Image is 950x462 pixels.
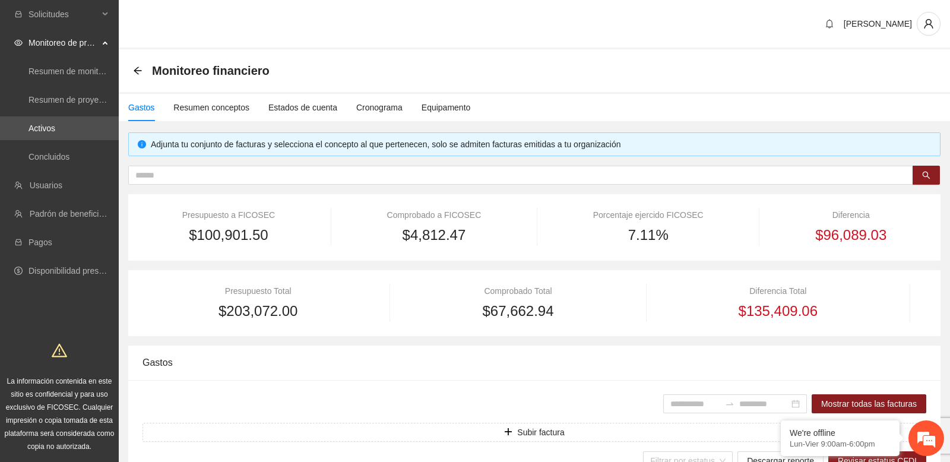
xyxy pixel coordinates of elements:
a: Resumen de monitoreo [28,67,115,76]
a: Concluidos [28,152,69,162]
div: Minimizar ventana de chat en vivo [195,6,223,34]
span: $4,812.47 [403,224,466,246]
div: Presupuesto Total [142,284,373,298]
div: Comprobado Total [406,284,629,298]
div: Equipamento [422,101,471,114]
button: search [913,166,940,185]
em: Enviar [177,366,216,382]
button: Mostrar todas las facturas [812,394,926,413]
span: 7.11% [628,224,669,246]
span: $67,662.94 [482,300,553,322]
span: Monitoreo de proyectos [28,31,99,55]
span: La información contenida en este sitio es confidencial y para uso exclusivo de FICOSEC. Cualquier... [5,377,115,451]
div: Presupuesto a FICOSEC [142,208,315,221]
div: Dejar un mensaje [62,61,199,76]
span: $100,901.50 [189,224,268,246]
span: search [922,171,930,181]
span: Mostrar todas las facturas [821,397,917,410]
a: Resumen de proyectos aprobados [28,95,156,105]
div: Porcentaje ejercido FICOSEC [553,208,743,221]
textarea: Escriba su mensaje aquí y haga clic en “Enviar” [6,324,226,366]
span: to [725,399,734,409]
div: Estados de cuenta [268,101,337,114]
span: $96,089.03 [815,224,886,246]
span: Monitoreo financiero [152,61,270,80]
a: Disponibilidad presupuestal [28,266,130,276]
button: user [917,12,940,36]
div: Cronograma [356,101,403,114]
p: Lun-Vier 9:00am-6:00pm [790,439,891,448]
a: Pagos [28,238,52,247]
span: inbox [14,10,23,18]
span: Estamos sin conexión. Déjenos un mensaje. [23,159,210,279]
a: Padrón de beneficiarios [30,209,117,219]
div: Back [133,66,142,76]
span: $135,409.06 [739,300,818,322]
div: Diferencia Total [663,284,894,298]
span: eye [14,39,23,47]
span: Solicitudes [28,2,99,26]
span: plus [504,428,512,437]
span: user [917,18,940,29]
span: Subir factura [517,426,564,439]
div: Adjunta tu conjunto de facturas y selecciona el concepto al que pertenecen, solo se admiten factu... [151,138,931,151]
div: Comprobado a FICOSEC [347,208,521,221]
button: plusSubir factura [142,423,926,442]
span: arrow-left [133,66,142,75]
div: Resumen conceptos [173,101,249,114]
div: We're offline [790,428,891,438]
span: bell [821,19,838,29]
button: bell [820,14,839,33]
span: [PERSON_NAME] [844,19,912,29]
span: swap-right [725,399,734,409]
div: Diferencia [775,208,926,221]
span: $203,072.00 [218,300,297,322]
a: Usuarios [30,181,62,190]
span: warning [52,343,67,358]
div: Gastos [142,346,926,379]
div: Gastos [128,101,154,114]
span: info-circle [138,140,146,148]
a: Activos [28,124,55,133]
